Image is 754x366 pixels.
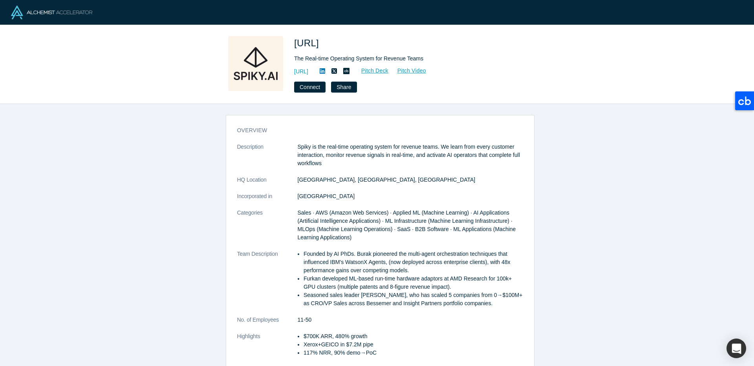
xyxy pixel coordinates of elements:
dt: Highlights [237,332,298,365]
dt: No. of Employees [237,316,298,332]
dt: Categories [237,209,298,250]
dd: 11-50 [298,316,523,324]
h3: overview [237,126,512,135]
a: Pitch Deck [353,66,389,75]
span: [URL] [294,38,322,48]
a: [URL] [294,67,308,76]
li: Seasoned sales leader [PERSON_NAME], who has scaled 5 companies from 0→$100M+ as CRO/VP Sales acr... [304,291,523,308]
dd: [GEOGRAPHIC_DATA], [GEOGRAPHIC_DATA], [GEOGRAPHIC_DATA] [298,176,523,184]
p: Spiky is the real-time operating system for revenue teams. We learn from every customer interacti... [298,143,523,168]
dt: HQ Location [237,176,298,192]
button: Connect [294,82,326,93]
img: Spiky.ai's Logo [228,36,283,91]
li: Xerox+GEICO in $7.2M pipe [304,341,523,349]
dd: [GEOGRAPHIC_DATA] [298,192,523,200]
img: Alchemist Logo [11,5,92,19]
li: $700K ARR, 480% growth [304,332,523,341]
span: Sales · AWS (Amazon Web Services) · Applied ML (Machine Learning) · AI Applications (Artificial I... [298,209,516,240]
dt: Team Description [237,250,298,316]
li: Founded by AI PhDs. Burak pioneered the multi-agent orchestration techniques that influenced IBM'... [304,250,523,275]
dt: Incorporated in [237,192,298,209]
div: The Real-time Operating System for Revenue Teams [294,55,514,63]
li: 117% NRR, 90% demo→PoC [304,349,523,357]
li: Furkan developed ML-based run-time hardware adaptors at AMD Research for 100k+ GPU clusters (mult... [304,275,523,291]
button: Share [331,82,357,93]
dt: Description [237,143,298,176]
a: Pitch Video [389,66,426,75]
